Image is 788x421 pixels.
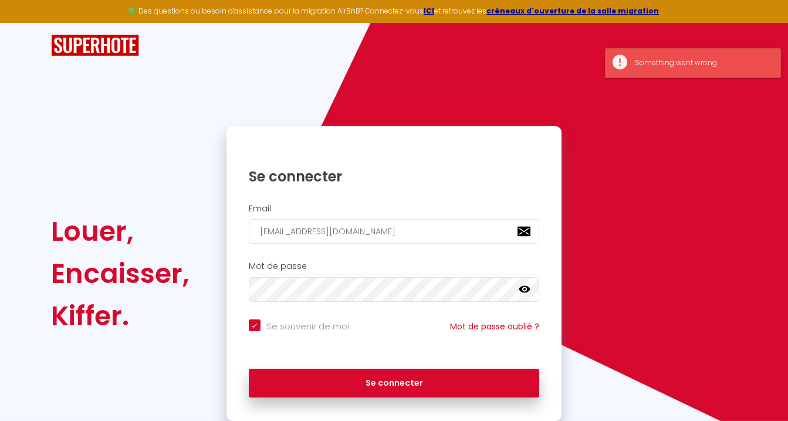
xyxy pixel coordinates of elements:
[635,58,769,69] div: Something went wrong
[249,204,540,214] h2: Email
[51,210,190,252] div: Louer,
[249,261,540,271] h2: Mot de passe
[249,219,540,244] input: Ton Email
[51,35,139,56] img: SuperHote logo
[486,6,659,16] a: créneaux d'ouverture de la salle migration
[450,321,539,332] a: Mot de passe oublié ?
[51,295,190,337] div: Kiffer.
[424,6,434,16] a: ICI
[249,369,540,398] button: Se connecter
[249,167,540,186] h1: Se connecter
[51,252,190,295] div: Encaisser,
